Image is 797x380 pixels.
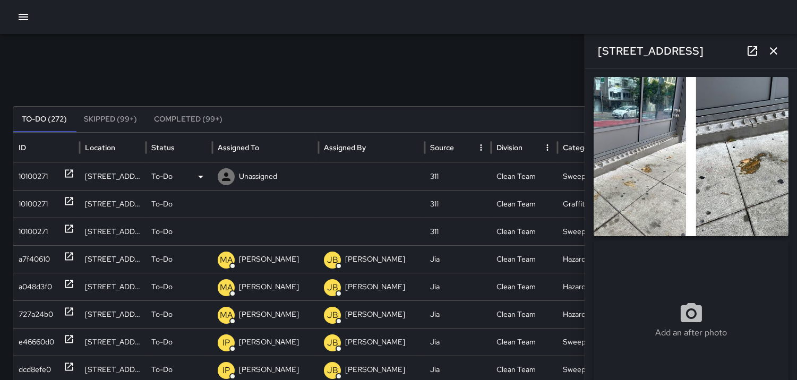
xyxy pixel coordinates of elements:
[558,162,624,190] div: Sweep
[558,245,624,273] div: Hazardous Waste
[425,273,491,300] div: Jia
[151,163,173,190] p: To-Do
[345,329,405,356] p: [PERSON_NAME]
[327,281,338,294] p: JB
[563,143,595,152] div: Category
[324,143,366,152] div: Assigned By
[151,329,173,356] p: To-Do
[558,300,624,328] div: Hazardous Waste
[80,300,146,328] div: 184 6th Street
[327,336,338,349] p: JB
[151,191,173,218] p: To-Do
[491,218,558,245] div: Clean Team
[540,140,555,155] button: Division column menu
[222,364,230,377] p: IP
[19,329,54,356] div: e46660d0
[425,300,491,328] div: Jia
[19,191,48,218] div: 10100271
[220,309,233,322] p: MA
[491,190,558,218] div: Clean Team
[425,245,491,273] div: Jia
[80,273,146,300] div: 160 6th Street
[80,218,146,245] div: 1098a Market Street
[151,273,173,300] p: To-Do
[327,309,338,322] p: JB
[85,143,115,152] div: Location
[345,301,405,328] p: [PERSON_NAME]
[151,246,173,273] p: To-Do
[239,329,299,356] p: [PERSON_NAME]
[239,301,299,328] p: [PERSON_NAME]
[491,245,558,273] div: Clean Team
[327,254,338,266] p: JB
[19,163,48,190] div: 10100271
[151,301,173,328] p: To-Do
[80,190,146,218] div: 1372 Mission Street
[425,162,491,190] div: 311
[151,143,175,152] div: Status
[425,190,491,218] div: 311
[13,107,75,132] button: To-Do (272)
[425,218,491,245] div: 311
[558,190,624,218] div: Graffiti - Public
[345,246,405,273] p: [PERSON_NAME]
[239,163,277,190] p: Unassigned
[345,273,405,300] p: [PERSON_NAME]
[222,336,230,349] p: IP
[558,328,624,356] div: Sweep
[491,162,558,190] div: Clean Team
[425,328,491,356] div: Jia
[430,143,454,152] div: Source
[474,140,489,155] button: Source column menu
[19,143,26,152] div: ID
[491,328,558,356] div: Clean Team
[558,273,624,300] div: Hazardous Waste
[239,273,299,300] p: [PERSON_NAME]
[19,218,48,245] div: 10100271
[75,107,145,132] button: Skipped (99+)
[558,218,624,245] div: Sweep
[220,254,233,266] p: MA
[239,246,299,273] p: [PERSON_NAME]
[19,301,53,328] div: 727a24b0
[19,273,52,300] div: a048d3f0
[151,218,173,245] p: To-Do
[218,143,259,152] div: Assigned To
[145,107,231,132] button: Completed (99+)
[220,281,233,294] p: MA
[491,273,558,300] div: Clean Team
[80,245,146,273] div: 160 6th Street
[496,143,522,152] div: Division
[80,162,146,190] div: 1301 Mission Street
[19,246,50,273] div: a7f40610
[80,328,146,356] div: 298 6th Street
[491,300,558,328] div: Clean Team
[327,364,338,377] p: JB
